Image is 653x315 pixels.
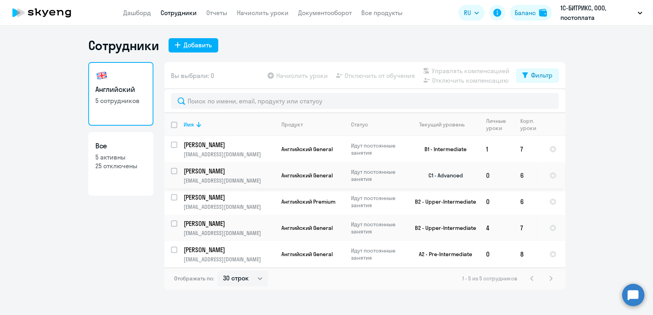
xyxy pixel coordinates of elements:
a: Документооборот [298,9,352,17]
button: Балансbalance [510,5,552,21]
div: Фильтр [531,70,552,80]
div: Личные уроки [486,117,508,132]
h1: Сотрудники [88,37,159,53]
p: Идут постоянные занятия [351,142,405,156]
button: RU [458,5,484,21]
td: 0 [480,162,514,189]
div: Имя [184,121,275,128]
p: [PERSON_NAME] [184,219,273,228]
button: Фильтр [516,68,559,83]
a: [PERSON_NAME] [184,167,275,175]
a: [PERSON_NAME] [184,140,275,149]
td: B2 - Upper-Intermediate [406,215,480,241]
div: Добавить [184,40,212,50]
td: 4 [480,215,514,241]
p: [EMAIL_ADDRESS][DOMAIN_NAME] [184,203,275,210]
p: [EMAIL_ADDRESS][DOMAIN_NAME] [184,229,275,237]
h3: Все [95,141,146,151]
span: Английский General [281,251,333,258]
td: 7 [514,136,543,162]
td: 6 [514,189,543,215]
span: RU [464,8,471,17]
span: Вы выбрали: 0 [171,71,214,80]
span: Отображать по: [174,275,214,282]
div: Имя [184,121,194,128]
p: 5 сотрудников [95,96,146,105]
td: 8 [514,241,543,267]
td: C1 - Advanced [406,162,480,189]
td: 1 [480,136,514,162]
a: Английский5 сотрудников [88,62,153,126]
h3: Английский [95,84,146,95]
p: [PERSON_NAME] [184,140,273,149]
span: Английский Premium [281,198,335,205]
div: Текущий уровень [412,121,479,128]
td: 7 [514,215,543,241]
td: A2 - Pre-Intermediate [406,241,480,267]
input: Поиск по имени, email, продукту или статусу [171,93,559,109]
a: Все5 активны25 отключены [88,132,153,196]
p: [EMAIL_ADDRESS][DOMAIN_NAME] [184,256,275,263]
div: Корп. уроки [520,117,543,132]
p: [PERSON_NAME] [184,193,273,202]
div: Корп. уроки [520,117,537,132]
p: Идут постоянные занятия [351,168,405,183]
button: 1С-БИТРИКС, ООО, постоплата [556,3,646,22]
a: Дашборд [123,9,151,17]
a: [PERSON_NAME] [184,245,275,254]
p: 5 активны [95,153,146,161]
button: Добавить [169,38,218,52]
td: B1 - Intermediate [406,136,480,162]
span: 1 - 5 из 5 сотрудников [462,275,517,282]
a: Отчеты [206,9,227,17]
div: Личные уроки [486,117,513,132]
p: Идут постоянные занятия [351,247,405,261]
a: [PERSON_NAME] [184,193,275,202]
span: Английский General [281,172,333,179]
a: Сотрудники [161,9,197,17]
div: Статус [351,121,405,128]
div: Текущий уровень [419,121,465,128]
img: english [95,69,108,82]
div: Продукт [281,121,344,128]
p: [PERSON_NAME] [184,245,273,254]
td: 0 [480,241,514,267]
p: 25 отключены [95,161,146,170]
div: Статус [351,121,368,128]
a: [PERSON_NAME] [184,219,275,228]
td: 6 [514,162,543,189]
p: [EMAIL_ADDRESS][DOMAIN_NAME] [184,151,275,158]
td: B2 - Upper-Intermediate [406,189,480,215]
span: Английский General [281,146,333,153]
td: 0 [480,189,514,215]
p: [EMAIL_ADDRESS][DOMAIN_NAME] [184,177,275,184]
a: Начислить уроки [237,9,289,17]
div: Продукт [281,121,303,128]
div: Баланс [515,8,536,17]
p: Идут постоянные занятия [351,194,405,209]
p: Идут постоянные занятия [351,221,405,235]
img: balance [539,9,547,17]
p: [PERSON_NAME] [184,167,273,175]
p: 1С-БИТРИКС, ООО, постоплата [560,3,634,22]
a: Все продукты [361,9,403,17]
span: Английский General [281,224,333,231]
